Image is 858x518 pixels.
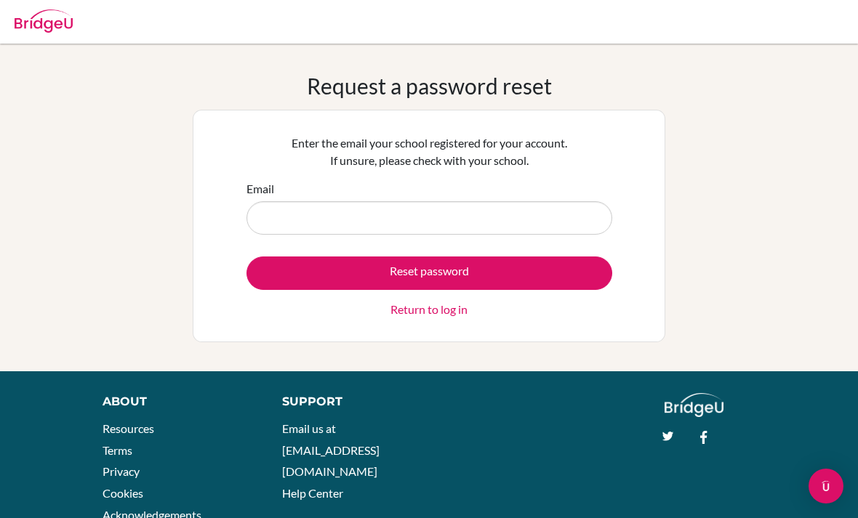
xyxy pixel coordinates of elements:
a: Help Center [282,486,343,500]
img: logo_white@2x-f4f0deed5e89b7ecb1c2cc34c3e3d731f90f0f143d5ea2071677605dd97b5244.png [665,393,723,417]
div: Open Intercom Messenger [809,469,843,503]
label: Email [246,180,274,198]
a: Return to log in [390,301,468,318]
div: About [103,393,249,410]
a: Email us at [EMAIL_ADDRESS][DOMAIN_NAME] [282,421,380,478]
a: Terms [103,443,132,457]
a: Cookies [103,486,143,500]
img: Bridge-U [15,9,73,33]
a: Resources [103,421,154,435]
button: Reset password [246,256,612,290]
h1: Request a password reset [307,73,552,99]
div: Support [282,393,415,410]
a: Privacy [103,464,140,478]
p: Enter the email your school registered for your account. If unsure, please check with your school. [246,134,612,169]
